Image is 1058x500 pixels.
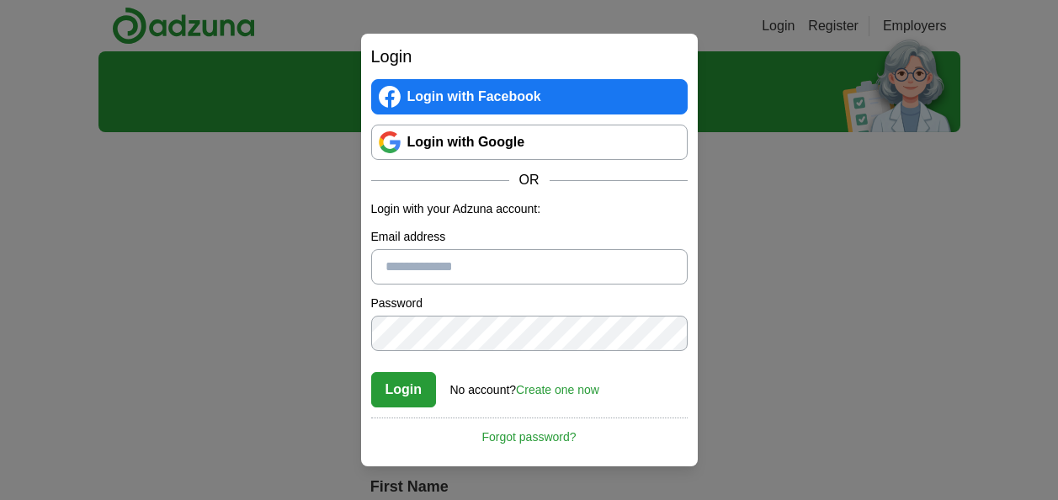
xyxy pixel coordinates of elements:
[509,170,550,190] span: OR
[371,372,437,407] button: Login
[371,228,688,246] label: Email address
[371,295,688,312] label: Password
[371,418,688,446] a: Forgot password?
[450,371,599,399] div: No account?
[371,200,688,218] p: Login with your Adzuna account:
[516,383,599,396] a: Create one now
[371,125,688,160] a: Login with Google
[371,79,688,114] a: Login with Facebook
[371,44,688,69] h2: Login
